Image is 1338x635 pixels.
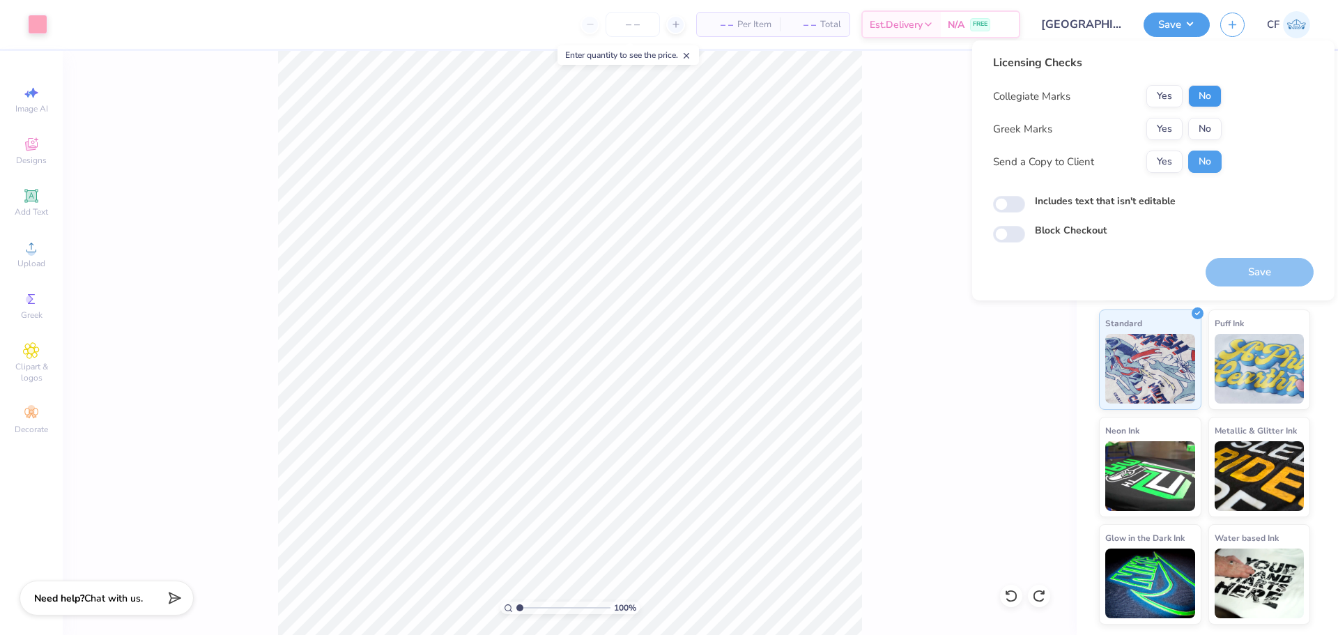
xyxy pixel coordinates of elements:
[1215,316,1244,330] span: Puff Ink
[993,154,1094,170] div: Send a Copy to Client
[1035,223,1107,238] label: Block Checkout
[1188,118,1222,140] button: No
[84,592,143,605] span: Chat with us.
[7,361,56,383] span: Clipart & logos
[1105,423,1139,438] span: Neon Ink
[1188,85,1222,107] button: No
[1215,530,1279,545] span: Water based Ink
[993,54,1222,71] div: Licensing Checks
[1105,334,1195,404] img: Standard
[1267,11,1310,38] a: CF
[1105,530,1185,545] span: Glow in the Dark Ink
[1105,316,1142,330] span: Standard
[973,20,987,29] span: FREE
[993,121,1052,137] div: Greek Marks
[1031,10,1133,38] input: Untitled Design
[870,17,923,32] span: Est. Delivery
[614,602,636,614] span: 100 %
[1144,13,1210,37] button: Save
[820,17,841,32] span: Total
[705,17,733,32] span: – –
[1215,334,1305,404] img: Puff Ink
[557,45,699,65] div: Enter quantity to see the price.
[15,424,48,435] span: Decorate
[1267,17,1279,33] span: CF
[15,103,48,114] span: Image AI
[1146,151,1183,173] button: Yes
[606,12,660,37] input: – –
[34,592,84,605] strong: Need help?
[1215,549,1305,618] img: Water based Ink
[993,89,1070,105] div: Collegiate Marks
[1035,194,1176,208] label: Includes text that isn't editable
[15,206,48,217] span: Add Text
[1146,85,1183,107] button: Yes
[1188,151,1222,173] button: No
[16,155,47,166] span: Designs
[17,258,45,269] span: Upload
[21,309,43,321] span: Greek
[737,17,771,32] span: Per Item
[788,17,816,32] span: – –
[1146,118,1183,140] button: Yes
[948,17,964,32] span: N/A
[1283,11,1310,38] img: Cholo Fernandez
[1105,549,1195,618] img: Glow in the Dark Ink
[1215,441,1305,511] img: Metallic & Glitter Ink
[1105,441,1195,511] img: Neon Ink
[1215,423,1297,438] span: Metallic & Glitter Ink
